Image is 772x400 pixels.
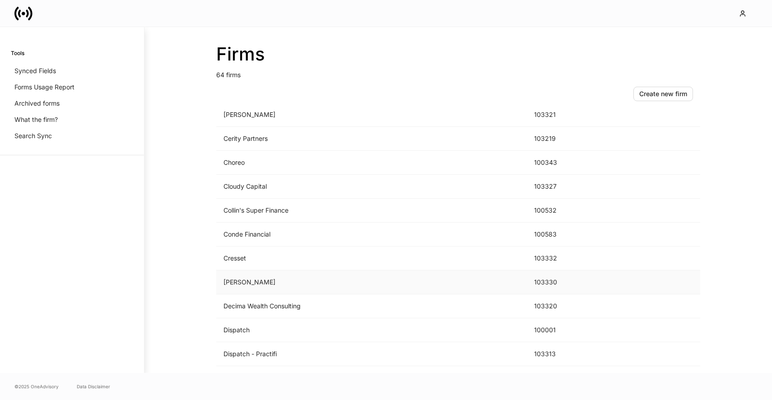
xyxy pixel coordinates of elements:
[527,175,595,199] td: 103327
[216,199,527,223] td: Collin's Super Finance
[11,112,133,128] a: What the firm?
[216,65,700,79] p: 64 firms
[527,127,595,151] td: 103219
[14,66,56,75] p: Synced Fields
[216,223,527,247] td: Conde Financial
[14,115,58,124] p: What the firm?
[14,83,74,92] p: Forms Usage Report
[527,270,595,294] td: 103330
[527,342,595,366] td: 103313
[14,383,59,390] span: © 2025 OneAdvisory
[11,63,133,79] a: Synced Fields
[216,151,527,175] td: Choreo
[216,127,527,151] td: Cerity Partners
[216,43,700,65] h2: Firms
[216,247,527,270] td: Cresset
[527,247,595,270] td: 103332
[14,131,52,140] p: Search Sync
[633,87,693,101] button: Create new firm
[14,99,60,108] p: Archived forms
[216,103,527,127] td: [PERSON_NAME]
[216,318,527,342] td: Dispatch
[11,95,133,112] a: Archived forms
[639,89,687,98] div: Create new firm
[11,128,133,144] a: Search Sync
[527,318,595,342] td: 100001
[527,151,595,175] td: 100343
[216,175,527,199] td: Cloudy Capital
[11,79,133,95] a: Forms Usage Report
[77,383,110,390] a: Data Disclaimer
[216,270,527,294] td: [PERSON_NAME]
[527,294,595,318] td: 103320
[216,294,527,318] td: Decima Wealth Consulting
[527,223,595,247] td: 100583
[11,49,24,57] h6: Tools
[216,366,527,390] td: Elevation Point
[216,342,527,366] td: Dispatch - Practifi
[527,199,595,223] td: 100532
[527,103,595,127] td: 103321
[527,366,595,390] td: 101171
